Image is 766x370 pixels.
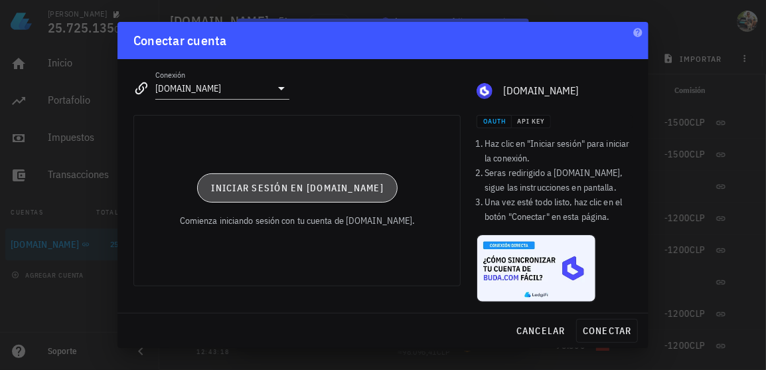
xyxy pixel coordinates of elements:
[576,319,638,343] button: conectar
[510,319,571,343] button: cancelar
[477,115,511,128] button: OAuth
[197,173,398,203] button: Iniciar sesión en [DOMAIN_NAME]
[485,195,633,224] li: Una vez esté todo listo, haz clic en el botón "Conectar" en esta página.
[485,136,633,165] li: Haz clic en "Iniciar sesión" para iniciar la conexión.
[155,70,185,80] label: Conexión
[483,117,505,126] span: OAuth
[133,30,227,51] div: Conectar cuenta
[210,182,384,194] span: Iniciar sesión en [DOMAIN_NAME]
[485,165,633,195] li: Seras redirigido a [DOMAIN_NAME], sigue las instrucciones en pantalla.
[516,325,566,337] span: cancelar
[512,115,551,128] button: API Key
[517,117,545,126] span: API Key
[503,84,633,97] div: [DOMAIN_NAME]
[582,325,632,337] span: conectar
[180,213,415,228] div: Comienza iniciando sesión con tu cuenta de [DOMAIN_NAME].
